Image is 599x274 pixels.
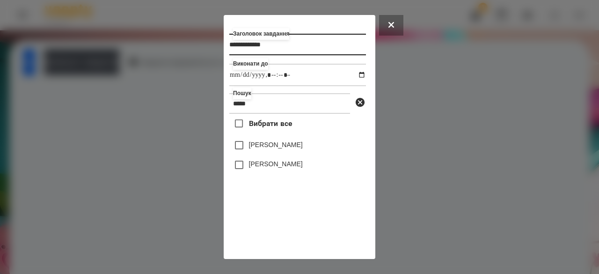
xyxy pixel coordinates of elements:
[249,140,303,149] label: [PERSON_NAME]
[233,58,268,70] label: Виконати до
[233,88,251,99] label: Пошук
[233,28,289,40] label: Заголовок завдання
[249,159,303,169] label: [PERSON_NAME]
[249,118,292,129] span: Вибрати все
